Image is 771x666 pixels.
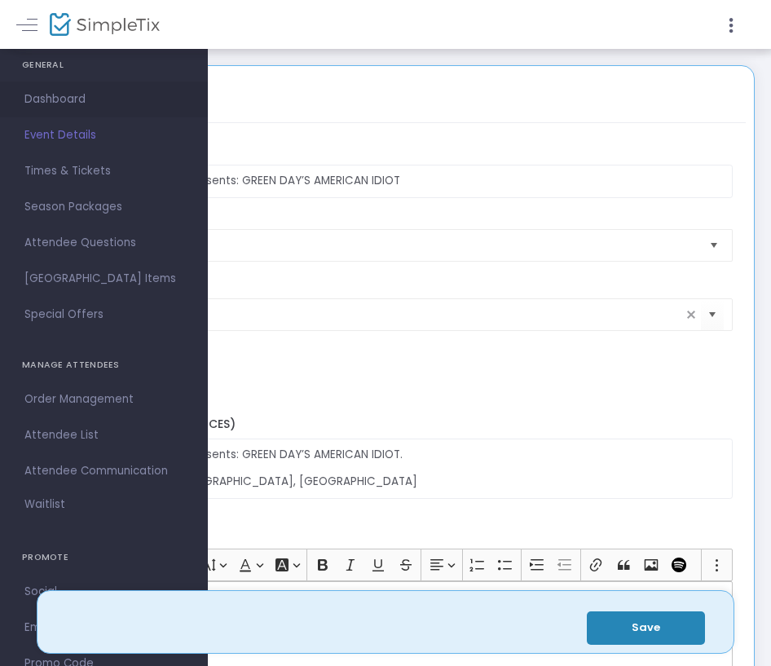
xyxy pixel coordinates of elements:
[38,278,734,293] label: Venue Name
[24,161,183,182] span: Times & Tickets
[24,304,183,325] span: Special Offers
[587,611,705,645] button: Save
[24,268,183,289] span: [GEOGRAPHIC_DATA] Items
[24,425,183,446] span: Attendee List
[701,298,724,332] button: Select
[22,541,186,574] h4: PROMOTE
[24,496,65,513] span: Waitlist
[24,617,183,638] span: Embed
[22,349,186,382] h4: MANAGE ATTENDEES
[681,305,701,324] span: clear
[24,581,183,602] span: Social
[38,347,734,372] label: Enable Ticket Sales
[24,196,183,218] span: Season Packages
[30,515,741,549] label: Tell us about your event
[24,125,183,146] span: Event Details
[24,89,183,110] span: Dashboard
[38,144,734,159] label: Event Name
[52,237,697,254] span: Active
[38,214,734,229] label: Event Status
[38,549,734,581] div: Editor toolbar
[54,307,682,324] input: Select Venue
[24,389,183,410] span: Order Management
[24,461,183,482] span: Attendee Communication
[703,230,725,261] button: Select
[24,232,183,254] span: Attendee Questions
[22,49,186,82] h4: GENERAL
[38,165,734,198] input: Enter Event Name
